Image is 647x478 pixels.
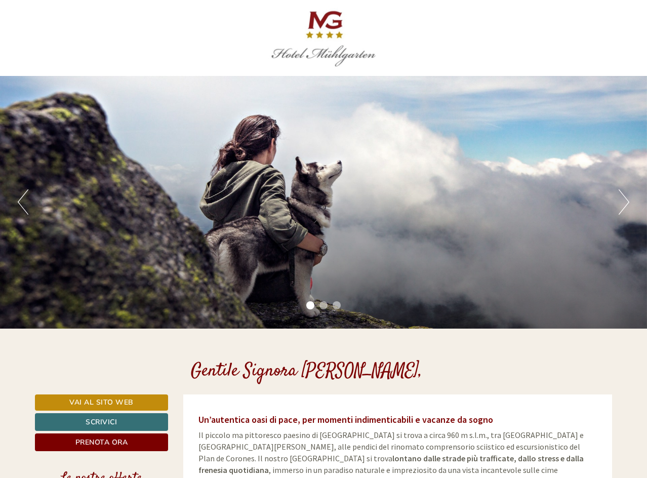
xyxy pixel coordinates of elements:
[198,414,493,425] span: Un’autentica oasi di pace, per momenti indimenticabili e vacanze da sogno
[35,394,168,411] a: Vai al sito web
[198,453,584,475] strong: lontano dalle strade più trafficate, dallo stress e dalla frenesia quotidiana
[619,189,629,215] button: Next
[35,433,168,451] a: Prenota ora
[35,413,168,431] a: Scrivici
[18,189,28,215] button: Previous
[191,362,422,382] h1: Gentile Signora [PERSON_NAME],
